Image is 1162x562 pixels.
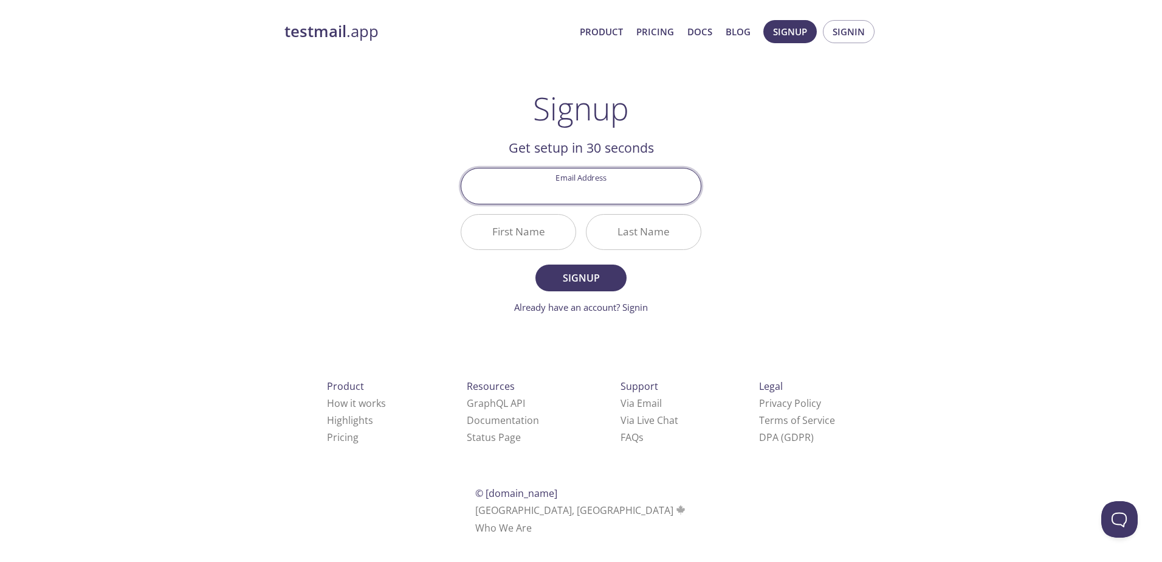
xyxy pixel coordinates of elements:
a: Who We Are [475,521,532,535]
a: How it works [327,397,386,410]
span: Legal [759,380,783,393]
span: Support [621,380,658,393]
span: Signup [773,24,807,40]
h1: Signup [533,90,629,127]
a: Status Page [467,431,521,444]
a: Via Email [621,397,662,410]
h2: Get setup in 30 seconds [461,137,701,158]
a: DPA (GDPR) [759,431,814,444]
a: Pricing [636,24,674,40]
span: © [DOMAIN_NAME] [475,487,557,500]
a: Via Live Chat [621,414,678,427]
button: Signup [535,265,627,291]
a: testmail.app [284,21,570,42]
a: Docs [687,24,712,40]
span: s [639,431,644,444]
iframe: Help Scout Beacon - Open [1101,501,1138,538]
span: [GEOGRAPHIC_DATA], [GEOGRAPHIC_DATA] [475,504,687,517]
a: Privacy Policy [759,397,821,410]
button: Signup [763,20,817,43]
span: Resources [467,380,515,393]
a: Already have an account? Signin [514,301,648,313]
a: Documentation [467,414,539,427]
a: Blog [726,24,751,40]
a: Product [580,24,623,40]
span: Product [327,380,364,393]
a: FAQ [621,431,644,444]
a: Pricing [327,431,359,444]
span: Signin [833,24,865,40]
a: Highlights [327,414,373,427]
span: Signup [549,269,613,286]
a: GraphQL API [467,397,525,410]
strong: testmail [284,21,346,42]
a: Terms of Service [759,414,835,427]
button: Signin [823,20,875,43]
